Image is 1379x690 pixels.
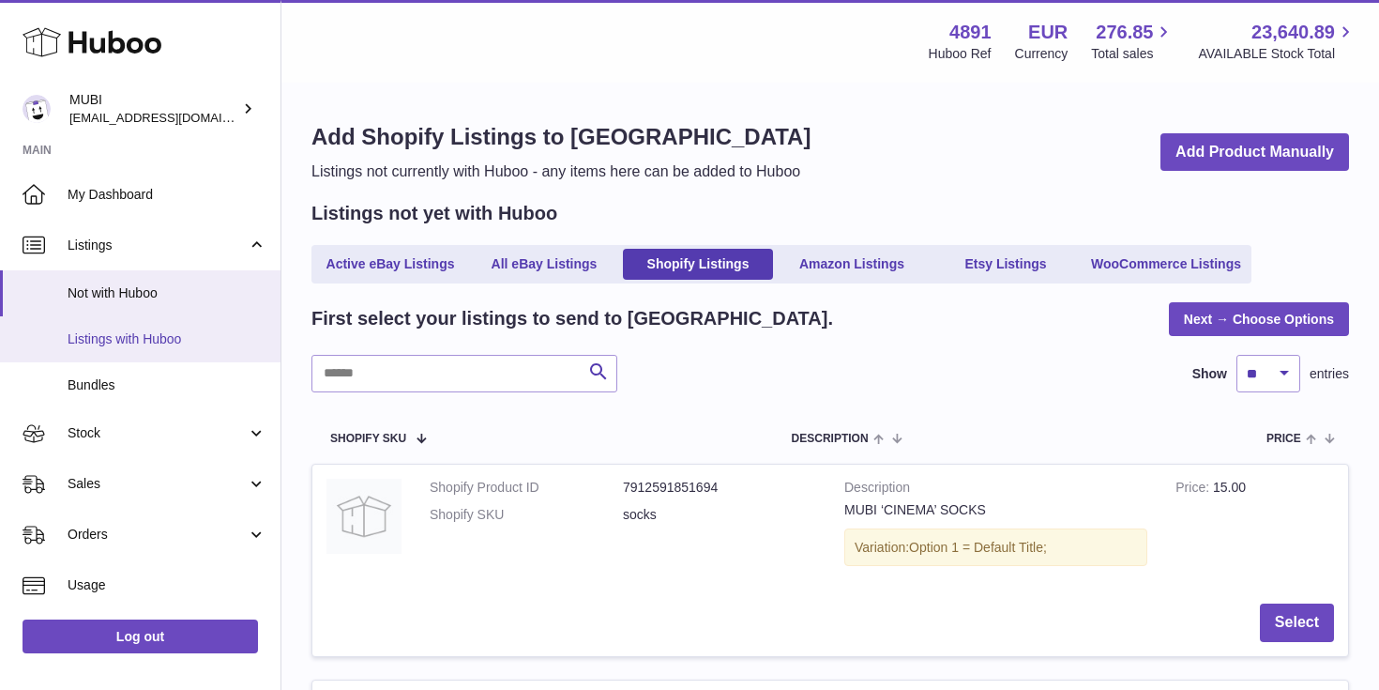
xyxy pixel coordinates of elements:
a: Log out [23,620,258,653]
span: [EMAIL_ADDRESS][DOMAIN_NAME] [69,110,276,125]
a: Next → Choose Options [1169,302,1349,336]
p: Listings not currently with Huboo - any items here can be added to Huboo [311,161,811,182]
strong: Price [1175,480,1213,499]
span: entries [1310,365,1349,383]
div: MUBI [69,91,238,127]
span: Usage [68,576,266,594]
span: AVAILABLE Stock Total [1198,45,1356,63]
strong: 4891 [949,20,992,45]
a: 23,640.89 AVAILABLE Stock Total [1198,20,1356,63]
span: Sales [68,475,247,493]
h1: Add Shopify Listings to [GEOGRAPHIC_DATA] [311,122,811,152]
strong: Description [844,479,1147,501]
dt: Shopify Product ID [430,479,623,497]
a: Add Product Manually [1160,133,1349,172]
button: Select [1260,604,1334,642]
a: WooCommerce Listings [1084,249,1248,280]
span: Price [1266,433,1301,445]
span: Total sales [1091,45,1174,63]
span: 15.00 [1213,480,1246,495]
span: 23,640.89 [1251,20,1335,45]
div: Variation: [844,529,1147,567]
span: Stock [68,424,247,442]
a: 276.85 Total sales [1091,20,1174,63]
span: Listings with Huboo [68,330,266,348]
dd: 7912591851694 [623,479,816,497]
span: Option 1 = Default Title; [909,540,1047,555]
a: Etsy Listings [931,249,1081,280]
span: Bundles [68,376,266,394]
a: All eBay Listings [469,249,619,280]
a: Active eBay Listings [315,249,465,280]
span: Listings [68,237,247,254]
a: Shopify Listings [623,249,773,280]
dt: Shopify SKU [430,506,623,524]
h2: Listings not yet with Huboo [311,201,557,226]
div: Currency [1015,45,1068,63]
span: Shopify SKU [330,433,406,445]
div: Huboo Ref [929,45,992,63]
label: Show [1192,365,1227,383]
span: Not with Huboo [68,284,266,302]
div: MUBI ‘CINEMA’ SOCKS [844,501,1147,519]
span: Description [792,433,869,445]
span: My Dashboard [68,186,266,204]
span: 276.85 [1096,20,1153,45]
h2: First select your listings to send to [GEOGRAPHIC_DATA]. [311,306,833,331]
img: no-photo.jpg [326,479,402,554]
span: Orders [68,526,247,544]
a: Amazon Listings [777,249,927,280]
strong: EUR [1028,20,1068,45]
dd: socks [623,506,816,524]
img: shop@mubi.com [23,95,51,123]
